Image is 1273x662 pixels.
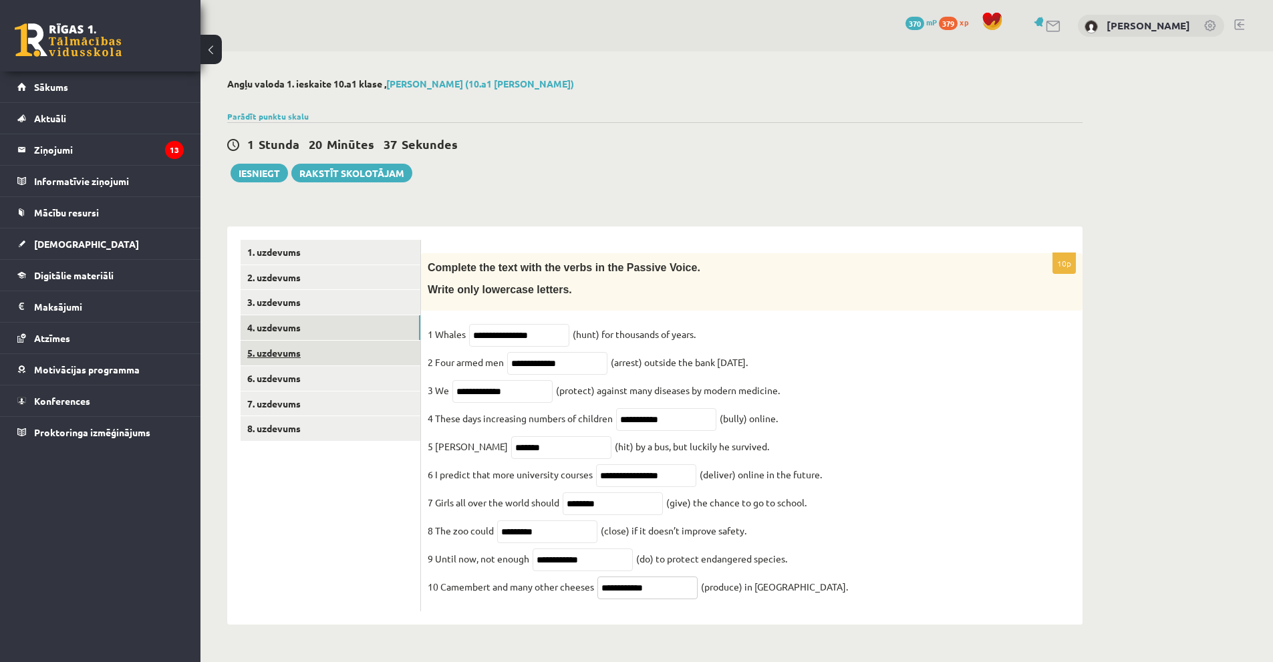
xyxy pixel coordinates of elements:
a: 1. uzdevums [241,240,420,265]
a: 370 mP [905,17,937,27]
a: [PERSON_NAME] (10.a1 [PERSON_NAME]) [386,77,574,90]
span: Aktuāli [34,112,66,124]
i: 13 [165,141,184,159]
span: Sekundes [402,136,458,152]
a: Parādīt punktu skalu [227,111,309,122]
a: Atzīmes [17,323,184,353]
a: 6. uzdevums [241,366,420,391]
a: Informatīvie ziņojumi [17,166,184,196]
a: Mācību resursi [17,197,184,228]
a: 4. uzdevums [241,315,420,340]
h2: Angļu valoda 1. ieskaite 10.a1 klase , [227,78,1083,90]
p: 6 I predict that more university courses [428,464,593,484]
legend: Informatīvie ziņojumi [34,166,184,196]
span: Konferences [34,395,90,407]
a: [DEMOGRAPHIC_DATA] [17,228,184,259]
span: 1 [247,136,254,152]
span: 20 [309,136,322,152]
a: 8. uzdevums [241,416,420,441]
span: Motivācijas programma [34,363,140,375]
a: Aktuāli [17,103,184,134]
span: mP [926,17,937,27]
legend: Ziņojumi [34,134,184,165]
p: 1 Whales [428,324,466,344]
p: 10p [1052,253,1076,274]
a: Proktoringa izmēģinājums [17,417,184,448]
p: 7 Girls all over the world should [428,492,559,512]
span: 370 [905,17,924,30]
p: 10 Camembert and many other cheeses [428,576,594,597]
button: Iesniegt [231,164,288,182]
a: Maksājumi [17,291,184,322]
span: Complete the text with the verbs in the Passive Voice. [428,262,700,273]
a: 5. uzdevums [241,341,420,365]
span: Stunda [259,136,299,152]
a: 7. uzdevums [241,391,420,416]
span: Write only lowercase letters. [428,284,572,295]
a: Konferences [17,385,184,416]
a: Ziņojumi13 [17,134,184,165]
p: 4 These days increasing numbers of children [428,408,613,428]
span: Digitālie materiāli [34,269,114,281]
span: Atzīmes [34,332,70,344]
a: Rīgas 1. Tālmācības vidusskola [15,23,122,57]
a: Rakstīt skolotājam [291,164,412,182]
a: 3. uzdevums [241,290,420,315]
span: xp [960,17,968,27]
span: Proktoringa izmēģinājums [34,426,150,438]
p: 2 Four armed men [428,352,504,372]
a: [PERSON_NAME] [1107,19,1190,32]
span: 37 [384,136,397,152]
a: 2. uzdevums [241,265,420,290]
a: Sākums [17,71,184,102]
p: 3 We [428,380,449,400]
legend: Maksājumi [34,291,184,322]
p: 8 The zoo could [428,520,494,540]
a: 379 xp [939,17,975,27]
span: Sākums [34,81,68,93]
span: Mācību resursi [34,206,99,218]
a: Motivācijas programma [17,354,184,385]
a: Digitālie materiāli [17,260,184,291]
p: 9 Until now, not enough [428,548,529,568]
span: 379 [939,17,958,30]
fieldset: (hunt) for thousands of years. (arrest) outside the bank [DATE]. (protect) against many diseases ... [428,324,1076,605]
p: 5 [PERSON_NAME] [428,436,508,456]
img: Vadims Kulakovs [1085,20,1098,33]
span: [DEMOGRAPHIC_DATA] [34,238,139,250]
span: Minūtes [327,136,374,152]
